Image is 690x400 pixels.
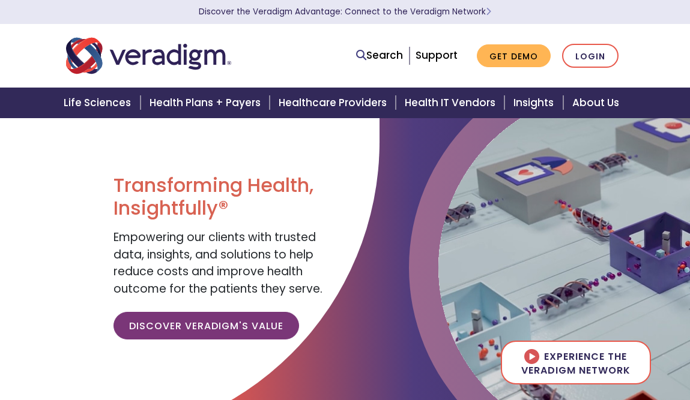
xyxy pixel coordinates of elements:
a: Login [562,44,619,68]
a: Discover the Veradigm Advantage: Connect to the Veradigm NetworkLearn More [199,6,491,17]
span: Learn More [486,6,491,17]
h1: Transforming Health, Insightfully® [113,174,336,220]
a: Health Plans + Payers [142,88,271,118]
span: Empowering our clients with trusted data, insights, and solutions to help reduce costs and improv... [113,229,322,297]
a: Support [416,48,458,62]
a: Discover Veradigm's Value [113,312,299,339]
a: About Us [565,88,634,118]
a: Life Sciences [56,88,142,118]
a: Insights [506,88,564,118]
a: Healthcare Providers [271,88,398,118]
a: Search [356,47,403,64]
img: Veradigm logo [66,36,231,76]
a: Get Demo [477,44,551,68]
a: Health IT Vendors [398,88,506,118]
